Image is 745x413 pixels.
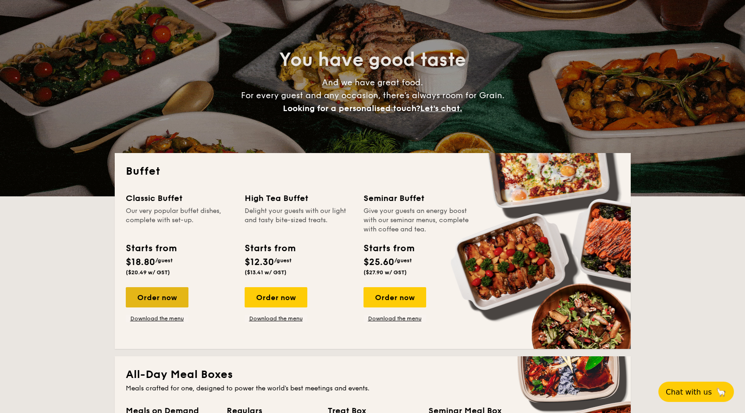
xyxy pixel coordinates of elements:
a: Download the menu [126,315,188,322]
span: /guest [394,257,412,264]
span: 🦙 [716,387,727,397]
div: Order now [126,287,188,307]
div: Our very popular buffet dishes, complete with set-up. [126,206,234,234]
div: Order now [245,287,307,307]
div: Seminar Buffet [364,192,471,205]
div: Starts from [245,242,295,255]
span: Chat with us [666,388,712,396]
span: $12.30 [245,257,274,268]
h2: All-Day Meal Boxes [126,367,620,382]
span: ($13.41 w/ GST) [245,269,287,276]
div: Starts from [126,242,176,255]
span: /guest [274,257,292,264]
h2: Buffet [126,164,620,179]
span: $18.80 [126,257,155,268]
span: $25.60 [364,257,394,268]
span: Looking for a personalised touch? [283,103,420,113]
span: And we have great food. For every guest and any occasion, there’s always room for Grain. [241,77,504,113]
span: You have good taste [279,49,466,71]
span: ($27.90 w/ GST) [364,269,407,276]
div: Starts from [364,242,414,255]
div: High Tea Buffet [245,192,352,205]
a: Download the menu [245,315,307,322]
div: Give your guests an energy boost with our seminar menus, complete with coffee and tea. [364,206,471,234]
button: Chat with us🦙 [658,382,734,402]
div: Delight your guests with our light and tasty bite-sized treats. [245,206,352,234]
div: Classic Buffet [126,192,234,205]
span: Let's chat. [420,103,462,113]
div: Meals crafted for one, designed to power the world's best meetings and events. [126,384,620,393]
a: Download the menu [364,315,426,322]
span: ($20.49 w/ GST) [126,269,170,276]
div: Order now [364,287,426,307]
span: /guest [155,257,173,264]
